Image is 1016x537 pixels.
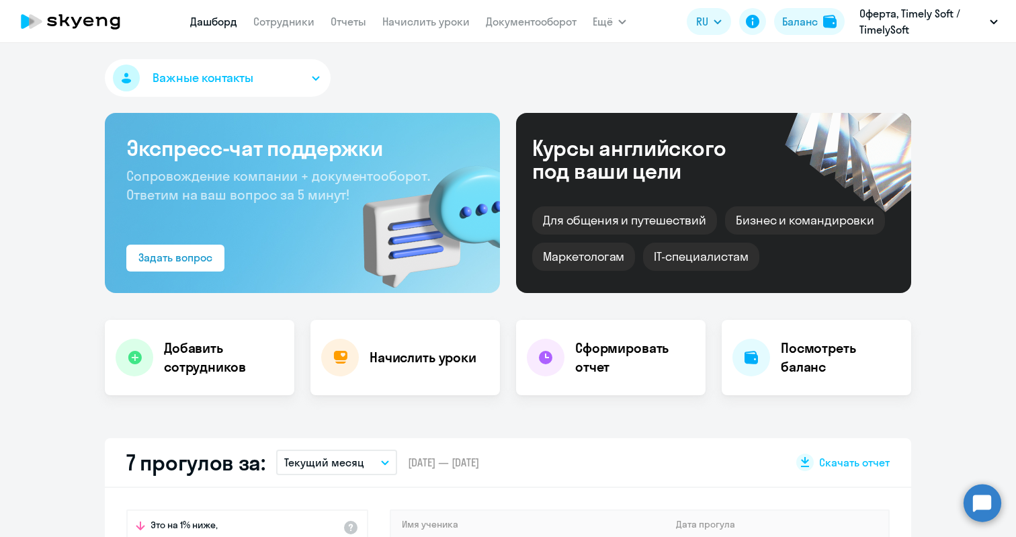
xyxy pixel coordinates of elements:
[532,243,635,271] div: Маркетологам
[725,206,885,235] div: Бизнес и командировки
[486,15,577,28] a: Документооборот
[593,13,613,30] span: Ещё
[696,13,708,30] span: RU
[153,69,253,87] span: Важные контакты
[138,249,212,265] div: Задать вопрос
[593,8,626,35] button: Ещё
[126,449,265,476] h2: 7 прогулов за:
[853,5,1005,38] button: Оферта, Timely Soft / TimelySoft
[774,8,845,35] button: Балансbalance
[382,15,470,28] a: Начислить уроки
[105,59,331,97] button: Важные контакты
[343,142,500,293] img: bg-img
[781,339,900,376] h4: Посмотреть баланс
[408,455,479,470] span: [DATE] — [DATE]
[575,339,695,376] h4: Сформировать отчет
[782,13,818,30] div: Баланс
[687,8,731,35] button: RU
[190,15,237,28] a: Дашборд
[253,15,314,28] a: Сотрудники
[532,136,762,182] div: Курсы английского под ваши цели
[331,15,366,28] a: Отчеты
[823,15,837,28] img: balance
[164,339,284,376] h4: Добавить сотрудников
[126,167,430,203] span: Сопровождение компании + документооборот. Ответим на ваш вопрос за 5 минут!
[532,206,717,235] div: Для общения и путешествий
[151,519,218,535] span: Это на 1% ниже,
[126,134,478,161] h3: Экспресс-чат поддержки
[126,245,224,272] button: Задать вопрос
[370,348,476,367] h4: Начислить уроки
[284,454,364,470] p: Текущий месяц
[643,243,759,271] div: IT-специалистам
[859,5,984,38] p: Оферта, Timely Soft / TimelySoft
[819,455,890,470] span: Скачать отчет
[276,450,397,475] button: Текущий месяц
